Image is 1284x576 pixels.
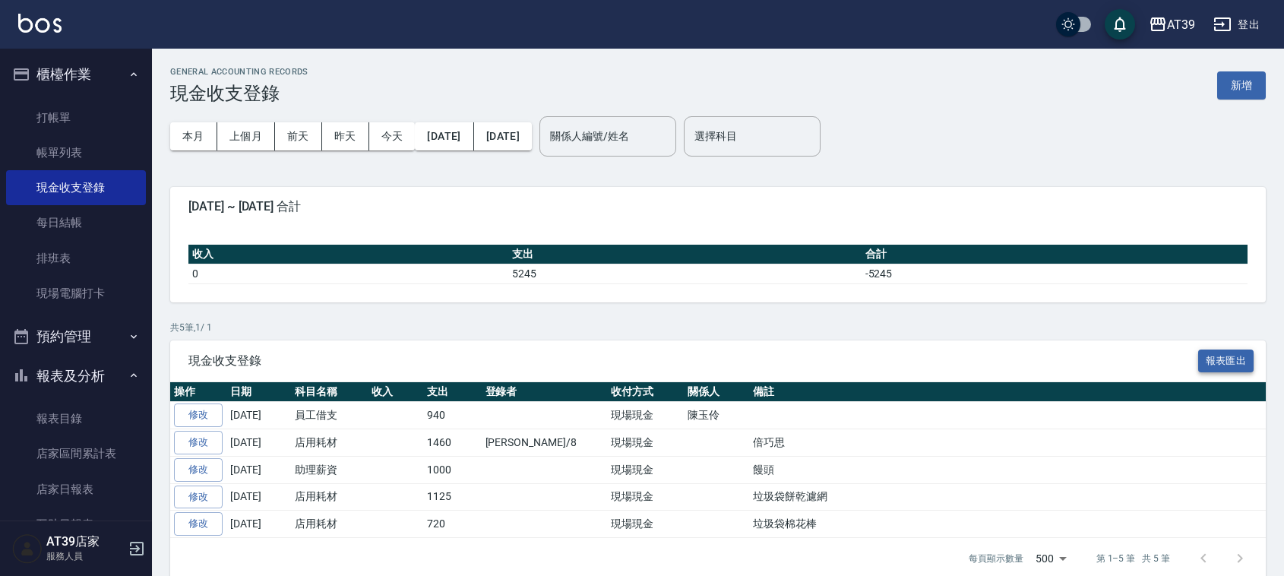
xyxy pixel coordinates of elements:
td: 720 [423,511,482,538]
th: 日期 [226,382,291,402]
th: 支出 [423,382,482,402]
td: 1460 [423,429,482,457]
th: 收付方式 [607,382,684,402]
a: 現場電腦打卡 [6,276,146,311]
td: 現場現金 [607,511,684,538]
td: 現場現金 [607,402,684,429]
button: 本月 [170,122,217,150]
h5: AT39店家 [46,534,124,549]
button: 今天 [369,122,416,150]
td: 員工借支 [291,402,368,429]
td: 1125 [423,483,482,511]
th: 登錄者 [482,382,607,402]
th: 備註 [749,382,1266,402]
a: 店家區間累計表 [6,436,146,471]
td: [DATE] [226,483,291,511]
a: 打帳單 [6,100,146,135]
td: 5245 [508,264,861,283]
a: 每日結帳 [6,205,146,240]
td: 倍巧思 [749,429,1266,457]
a: 修改 [174,486,223,509]
td: 940 [423,402,482,429]
div: AT39 [1167,15,1195,34]
p: 第 1–5 筆 共 5 筆 [1096,552,1170,565]
a: 修改 [174,404,223,427]
td: [DATE] [226,429,291,457]
td: 現場現金 [607,456,684,483]
th: 科目名稱 [291,382,368,402]
td: 陳玉伶 [684,402,750,429]
td: 1000 [423,456,482,483]
th: 收入 [368,382,423,402]
th: 關係人 [684,382,750,402]
button: 登出 [1207,11,1266,39]
td: [DATE] [226,456,291,483]
button: 報表匯出 [1198,350,1254,373]
a: 報表匯出 [1198,353,1254,367]
td: 現場現金 [607,483,684,511]
td: [DATE] [226,511,291,538]
p: 共 5 筆, 1 / 1 [170,321,1266,334]
h2: GENERAL ACCOUNTING RECORDS [170,67,308,77]
th: 支出 [508,245,861,264]
a: 報表目錄 [6,401,146,436]
td: 饅頭 [749,456,1266,483]
a: 新增 [1217,78,1266,92]
h3: 現金收支登錄 [170,83,308,104]
img: Logo [18,14,62,33]
p: 每頁顯示數量 [969,552,1023,565]
td: -5245 [862,264,1248,283]
button: save [1105,9,1135,40]
button: 昨天 [322,122,369,150]
a: 店家日報表 [6,472,146,507]
td: 店用耗材 [291,511,368,538]
a: 互助日報表 [6,507,146,542]
td: 店用耗材 [291,483,368,511]
a: 現金收支登錄 [6,170,146,205]
td: 垃圾袋棉花棒 [749,511,1266,538]
td: [DATE] [226,402,291,429]
button: [DATE] [474,122,532,150]
button: [DATE] [415,122,473,150]
a: 修改 [174,458,223,482]
span: [DATE] ~ [DATE] 合計 [188,199,1248,214]
button: 新增 [1217,71,1266,100]
button: 櫃檯作業 [6,55,146,94]
td: 垃圾袋餅乾濾網 [749,483,1266,511]
img: Person [12,533,43,564]
button: 上個月 [217,122,275,150]
p: 服務人員 [46,549,124,563]
a: 修改 [174,431,223,454]
button: 預約管理 [6,317,146,356]
td: 助理薪資 [291,456,368,483]
td: 店用耗材 [291,429,368,457]
span: 現金收支登錄 [188,353,1198,369]
button: 報表及分析 [6,356,146,396]
a: 排班表 [6,241,146,276]
td: [PERSON_NAME]/8 [482,429,607,457]
button: AT39 [1143,9,1201,40]
th: 合計 [862,245,1248,264]
a: 修改 [174,512,223,536]
td: 0 [188,264,508,283]
a: 帳單列表 [6,135,146,170]
td: 現場現金 [607,429,684,457]
button: 前天 [275,122,322,150]
th: 收入 [188,245,508,264]
th: 操作 [170,382,226,402]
